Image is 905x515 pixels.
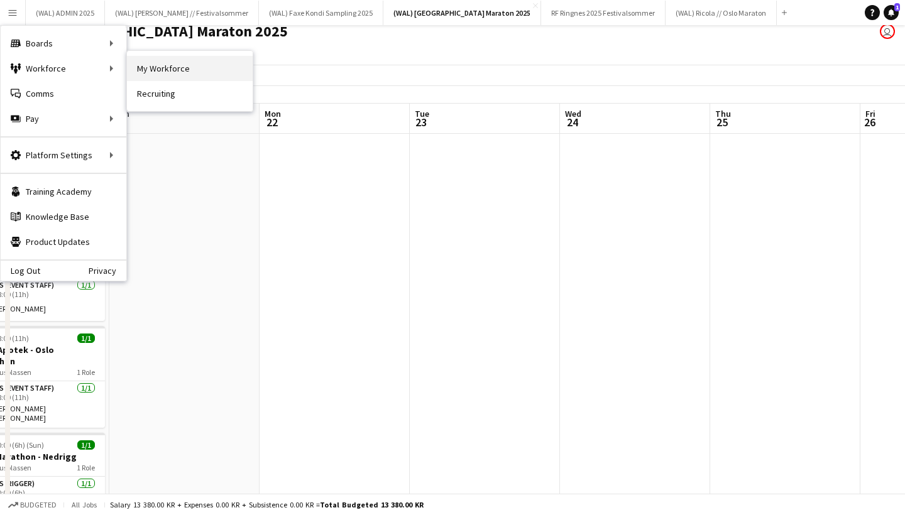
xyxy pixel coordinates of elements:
div: Pay [1,106,126,131]
h1: (WAL) [GEOGRAPHIC_DATA] Maraton 2025 [10,22,288,41]
span: 1/1 [77,333,95,343]
span: 25 [713,115,731,129]
span: Mon [265,108,281,119]
button: (WAL) Ricola // Oslo Maraton [666,1,777,25]
div: Platform Settings [1,143,126,168]
a: Privacy [89,266,126,276]
a: Recruiting [127,81,253,106]
a: Knowledge Base [1,204,126,229]
button: Budgeted [6,498,58,512]
div: Boards [1,31,126,56]
div: Salary 13 380.00 KR + Expenses 0.00 KR + Subsistence 0.00 KR = [110,500,424,509]
span: 24 [563,115,581,129]
span: 23 [413,115,429,129]
a: My Workforce [127,56,253,81]
button: (WAL) [PERSON_NAME] // Festivalsommer [105,1,259,25]
span: 1 [894,3,900,11]
span: Thu [715,108,731,119]
span: 1 Role [77,463,95,472]
button: (WAL) ADMIN 2025 [26,1,105,25]
a: Product Updates [1,229,126,254]
span: All jobs [69,500,99,509]
span: Budgeted [20,501,57,509]
span: 1/1 [77,440,95,450]
button: RF Ringnes 2025 Festivalsommer [541,1,666,25]
a: 1 [884,5,899,20]
span: Total Budgeted 13 380.00 KR [320,500,424,509]
a: Log Out [1,266,40,276]
span: 22 [263,115,281,129]
a: Comms [1,81,126,106]
a: Training Academy [1,179,126,204]
button: (WAL) [GEOGRAPHIC_DATA] Maraton 2025 [383,1,541,25]
div: Workforce [1,56,126,81]
app-user-avatar: Julius Nin-Ubon [880,24,895,39]
span: Fri [865,108,875,119]
button: (WAL) Faxe Kondi Sampling 2025 [259,1,383,25]
span: Tue [415,108,429,119]
span: Wed [565,108,581,119]
span: 1 Role [77,367,95,377]
span: 26 [864,115,875,129]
